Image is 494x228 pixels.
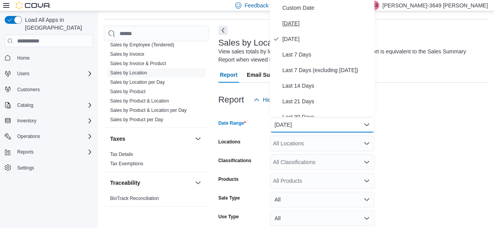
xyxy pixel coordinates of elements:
nav: Complex example [5,49,93,194]
span: Load All Apps in [GEOGRAPHIC_DATA] [22,16,93,32]
span: Last 7 Days (excluding [DATE]) [282,65,371,75]
span: Users [17,71,29,77]
span: Home [14,53,93,62]
span: Settings [14,163,93,173]
a: Sales by Invoice [110,51,144,57]
span: Catalog [14,101,93,110]
a: Sales by Product & Location [110,98,169,104]
a: Sales by Location per Day [110,80,165,85]
span: Last 21 Days [282,97,371,106]
span: BioTrack Reconciliation [110,195,159,201]
button: Inventory [2,115,96,126]
button: Operations [14,132,43,141]
button: Open list of options [364,178,370,184]
label: Products [218,176,239,182]
button: Customers [2,84,96,95]
span: Hide Parameters [263,96,304,104]
div: Michael-3649 Morefield [370,1,379,10]
button: Reports [2,147,96,157]
span: Inventory [14,116,93,125]
button: Settings [2,162,96,173]
button: Open list of options [364,159,370,165]
button: Reports [14,147,37,157]
button: Traceability [193,178,203,187]
span: Catalog [17,102,33,108]
div: Traceability [104,194,209,206]
h3: Report [218,95,244,104]
label: Sale Type [218,195,240,201]
span: Email Subscription [247,67,296,83]
span: Inventory [17,118,36,124]
span: [DATE] [282,19,371,28]
button: Inventory [14,116,39,125]
label: Locations [218,139,241,145]
a: Tax Exemptions [110,161,143,166]
a: Sales by Invoice & Product [110,61,166,66]
h3: Taxes [110,135,125,143]
button: Hide Parameters [250,92,307,108]
span: Operations [14,132,93,141]
span: Customers [17,87,40,93]
a: Sales by Product [110,89,146,94]
button: Home [2,52,96,63]
span: [DATE] [282,34,371,44]
span: Sales by Location per Day [110,79,165,85]
a: Settings [14,163,37,173]
span: Users [14,69,93,78]
span: Home [17,55,30,61]
button: Taxes [110,135,192,143]
div: Taxes [104,150,209,171]
a: Home [14,53,33,63]
span: Operations [17,133,40,140]
img: Cova [16,2,51,9]
span: Reports [14,147,93,157]
span: Last 14 Days [282,81,371,90]
button: Catalog [14,101,36,110]
span: Last 7 Days [282,50,371,59]
p: [PERSON_NAME]-3649 [PERSON_NAME] [382,1,488,10]
button: Operations [2,131,96,142]
button: Open list of options [364,140,370,147]
button: Taxes [193,134,203,143]
span: Feedback [244,2,268,9]
a: Tax Details [110,152,133,157]
span: Custom Date [282,3,371,12]
a: Sales by Product per Day [110,117,163,122]
span: Settings [17,165,34,171]
span: Report [220,67,237,83]
button: All [270,210,375,226]
a: BioTrack Reconciliation [110,196,159,201]
button: Catalog [2,100,96,111]
a: Sales by Product & Location per Day [110,108,187,113]
button: [DATE] [270,117,375,133]
h3: Sales by Location [218,38,286,48]
button: Next [218,26,228,35]
h3: Traceability [110,179,140,187]
span: Tax Details [110,151,133,157]
button: Users [14,69,32,78]
span: Sales by Product & Location per Day [110,107,187,113]
span: Sales by Product [110,88,146,95]
span: Customers [14,85,93,94]
span: Reports [17,149,34,155]
a: Sales by Employee (Tendered) [110,42,174,48]
label: Use Type [218,214,239,220]
a: Customers [14,85,43,94]
span: Last 30 Days [282,112,371,122]
a: Sales by Location [110,70,147,76]
span: M3 [371,1,378,10]
div: View sales totals by location for a specified date range. This report is equivalent to the Sales ... [218,48,484,64]
label: Date Range [218,120,246,126]
label: Classifications [218,157,251,164]
button: Users [2,68,96,79]
span: Sales by Invoice & Product [110,60,166,67]
button: All [270,192,375,207]
button: Traceability [110,179,192,187]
